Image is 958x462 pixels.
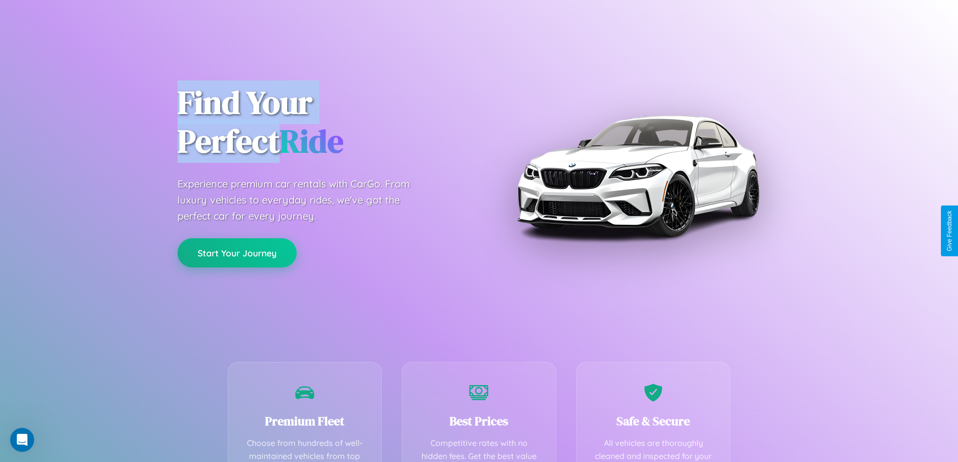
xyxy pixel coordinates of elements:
p: Experience premium car rentals with CarGo. From luxury vehicles to everyday rides, we've got the ... [178,176,429,224]
iframe: Intercom live chat [10,428,34,452]
h3: Best Prices [417,413,541,429]
button: Start Your Journey [178,238,297,267]
span: Ride [280,119,343,163]
h3: Premium Fleet [243,413,367,429]
h1: Find Your Perfect [178,83,464,161]
h3: Safe & Secure [592,413,715,429]
img: Premium BMW car rental vehicle [512,50,763,302]
div: Give Feedback [946,211,953,251]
